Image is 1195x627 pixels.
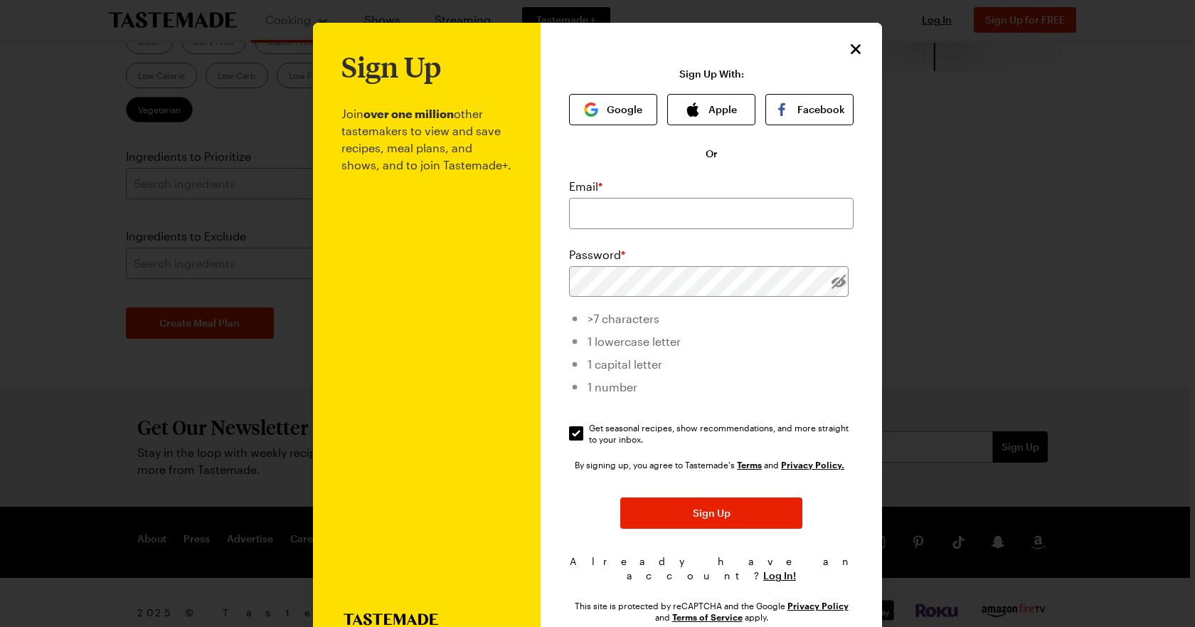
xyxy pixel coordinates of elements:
[363,107,454,120] b: over one million
[706,147,718,161] span: Or
[787,599,849,611] a: Google Privacy Policy
[588,380,637,394] span: 1 number
[667,94,755,125] button: Apple
[672,611,743,623] a: Google Terms of Service
[763,569,796,583] button: Log In!
[570,555,854,581] span: Already have an account?
[569,94,657,125] button: Google
[569,600,854,623] div: This site is protected by reCAPTCHA and the Google and apply.
[341,51,441,83] h1: Sign Up
[679,68,744,80] p: Sign Up With:
[569,426,583,441] input: Get seasonal recipes, show recommendations, and more straight to your inbox.
[588,312,659,325] span: >7 characters
[693,506,731,520] span: Sign Up
[575,458,848,472] div: By signing up, you agree to Tastemade's and
[737,458,762,470] a: Tastemade Terms of Service
[588,357,662,371] span: 1 capital letter
[765,94,854,125] button: Facebook
[341,83,512,613] p: Join other tastemakers to view and save recipes, meal plans, and shows, and to join Tastemade+.
[589,422,855,445] span: Get seasonal recipes, show recommendations, and more straight to your inbox.
[588,334,681,348] span: 1 lowercase letter
[569,246,625,263] label: Password
[620,497,802,529] button: Sign Up
[781,458,844,470] a: Tastemade Privacy Policy
[846,40,865,58] button: Close
[569,178,602,195] label: Email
